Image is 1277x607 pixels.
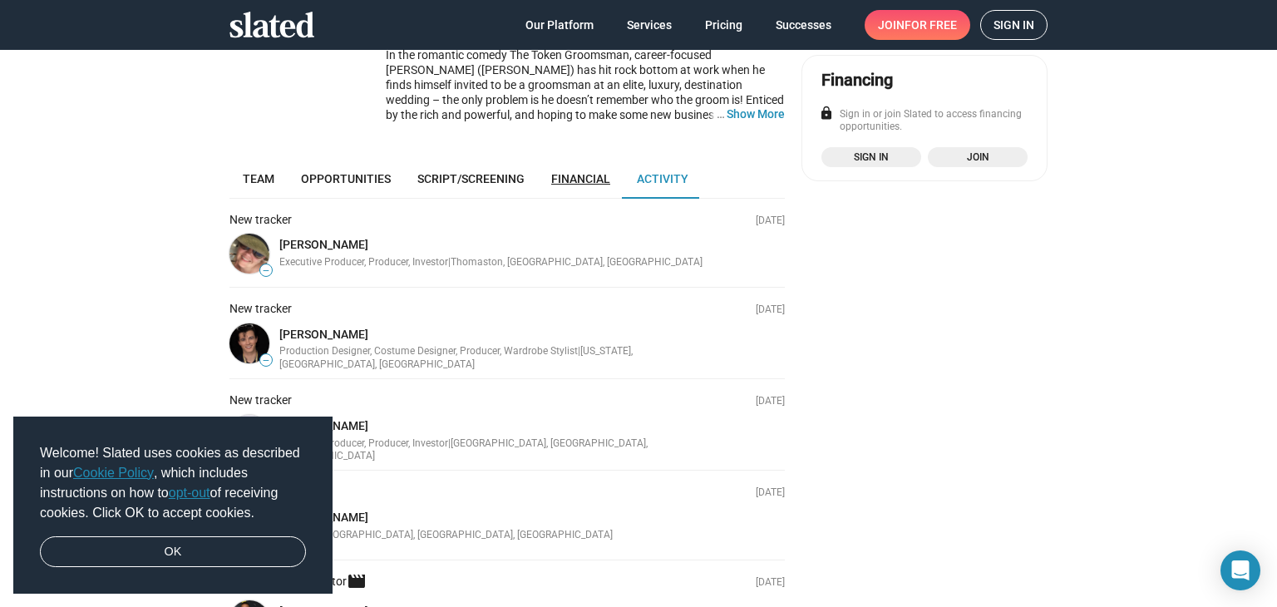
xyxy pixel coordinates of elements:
[229,212,714,228] div: New tracker
[756,395,785,408] p: [DATE]
[13,417,333,595] div: cookieconsent
[762,10,845,40] a: Successes
[905,10,957,40] span: for free
[831,149,911,165] span: Sign in
[301,172,391,185] span: Opportunities
[169,486,210,500] a: opt-out
[229,301,714,317] div: New tracker
[229,159,288,199] a: Team
[614,10,685,40] a: Services
[637,172,688,185] span: Activity
[821,108,1028,135] div: Sign in or join Slated to access financing opportunities.
[73,466,154,480] a: Cookie Policy
[260,266,272,275] span: —
[229,392,714,408] div: New tracker
[705,10,742,40] span: Pricing
[821,69,893,91] div: Financing
[980,10,1048,40] a: Sign in
[226,230,273,277] a: Tiffany Jelke
[40,443,306,523] span: Welcome! Slated uses cookies as described in our , which includes instructions on how to of recei...
[279,529,714,542] div: Investor | [GEOGRAPHIC_DATA], [GEOGRAPHIC_DATA], [GEOGRAPHIC_DATA]
[776,10,831,40] span: Successes
[819,106,834,121] mat-icon: lock
[229,484,714,500] div: New tracker
[386,48,784,181] span: In the romantic comedy The Token Groomsman, career-focused [PERSON_NAME] ([PERSON_NAME]) has hit ...
[538,159,624,199] a: Financial
[512,10,607,40] a: Our Platform
[928,147,1028,167] a: Join
[404,159,538,199] a: Script/Screening
[226,320,273,367] a: Matthew Solomon
[318,575,372,588] span: Actor
[229,323,269,363] img: Matthew Solomon
[229,574,714,594] div: New attachment:
[347,580,367,600] mat-icon: movie
[756,486,785,500] p: [DATE]
[243,172,274,185] span: Team
[260,356,272,365] span: —
[624,159,702,199] a: Activity
[279,345,714,372] div: Production Designer, Costume Designer, Producer, Wardrobe Stylist | [US_STATE], [GEOGRAPHIC_DATA]...
[821,147,921,167] a: Sign in
[756,576,785,590] p: [DATE]
[417,172,525,185] span: Script/Screening
[279,437,714,464] div: Executive Producer, Producer, Investor | [GEOGRAPHIC_DATA], [GEOGRAPHIC_DATA], [GEOGRAPHIC_DATA]
[226,412,273,458] a: Dennis Nabrinsky
[709,106,727,121] span: …
[279,328,368,341] a: [PERSON_NAME]
[279,238,368,251] a: [PERSON_NAME]
[993,11,1034,39] span: Sign in
[551,172,610,185] span: Financial
[279,256,714,269] div: Executive Producer, Producer, Investor | Thomaston, [GEOGRAPHIC_DATA], [GEOGRAPHIC_DATA]
[727,106,785,121] button: …Show More
[525,10,594,40] span: Our Platform
[229,234,269,274] img: Tiffany Jelke
[938,149,1018,165] span: Join
[878,10,957,40] span: Join
[288,159,404,199] a: Opportunities
[692,10,756,40] a: Pricing
[1220,550,1260,590] div: Open Intercom Messenger
[40,536,306,568] a: dismiss cookie message
[865,10,970,40] a: Joinfor free
[756,215,785,228] p: [DATE]
[229,415,269,455] img: Dennis Nabrinsky
[756,303,785,317] p: [DATE]
[627,10,672,40] span: Services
